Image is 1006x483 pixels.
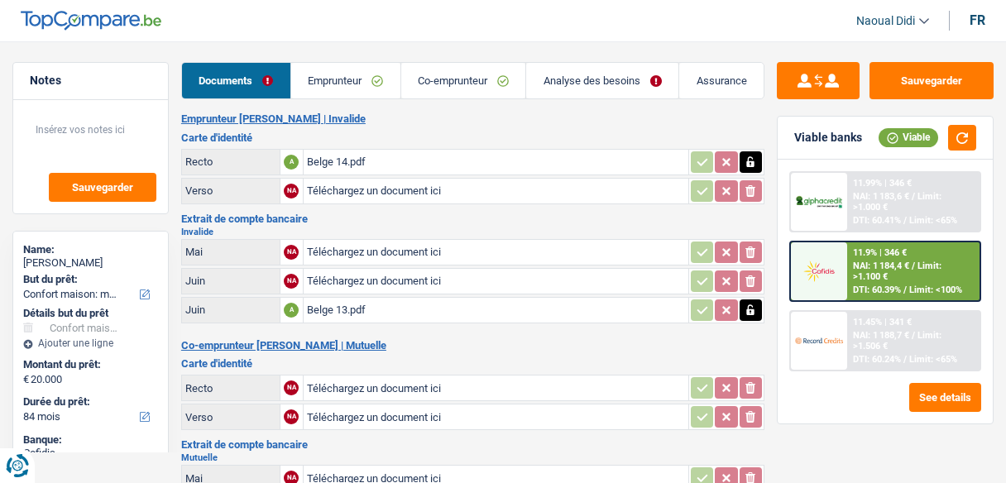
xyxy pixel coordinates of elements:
div: NA [284,184,299,198]
span: / [912,191,915,202]
h3: Carte d'identité [181,132,764,143]
div: Recto [185,382,276,395]
button: See details [909,383,981,412]
span: NAI: 1 183,6 € [853,191,909,202]
button: Sauvegarder [869,62,994,99]
div: Viable [879,128,938,146]
span: / [903,215,907,226]
span: / [912,261,915,271]
h2: Emprunteur [PERSON_NAME] | Invalide [181,112,764,126]
div: Détails but du prêt [23,307,158,320]
a: Naoual Didi [843,7,929,35]
h2: Co-emprunteur [PERSON_NAME] | Mutuelle [181,339,764,352]
span: Naoual Didi [856,14,915,28]
div: Mai [185,246,276,258]
div: Cofidis [23,447,158,460]
div: NA [284,409,299,424]
span: DTI: 60.24% [853,354,901,365]
a: Documents [182,63,290,98]
label: But du prêt: [23,273,155,286]
label: Montant du prêt: [23,358,155,371]
span: / [903,285,907,295]
img: TopCompare Logo [21,11,161,31]
button: Sauvegarder [49,173,156,202]
div: Juin [185,275,276,287]
div: Name: [23,243,158,256]
div: NA [284,245,299,260]
h2: Invalide [181,227,764,237]
span: Limit: <65% [909,215,957,226]
span: Limit: >1.000 € [853,191,941,213]
div: A [284,303,299,318]
div: Belge 14.pdf [307,150,685,175]
div: A [284,155,299,170]
h3: Carte d'identité [181,358,764,369]
div: Banque: [23,433,158,447]
div: NA [284,274,299,289]
img: Cofidis [795,259,843,283]
span: DTI: 60.41% [853,215,901,226]
span: Limit: >1.100 € [853,261,941,282]
div: NA [284,380,299,395]
span: € [23,373,29,386]
span: / [912,330,915,341]
a: Analyse des besoins [526,63,678,98]
div: [PERSON_NAME] [23,256,158,270]
span: NAI: 1 184,4 € [853,261,909,271]
div: fr [970,12,985,28]
div: Viable banks [794,131,862,145]
h3: Extrait de compte bancaire [181,213,764,224]
div: Belge 13.pdf [307,298,685,323]
a: Co-emprunteur [401,63,526,98]
div: 11.99% | 346 € [853,178,912,189]
label: Durée du prêt: [23,395,155,409]
span: DTI: 60.39% [853,285,901,295]
div: Ajouter une ligne [23,337,158,349]
h3: Extrait de compte bancaire [181,439,764,450]
a: Assurance [679,63,764,98]
h5: Notes [30,74,151,88]
div: Verso [185,411,276,423]
div: Juin [185,304,276,316]
div: 11.45% | 341 € [853,317,912,328]
h2: Mutuelle [181,453,764,462]
span: NAI: 1 188,7 € [853,330,909,341]
span: Sauvegarder [72,182,133,193]
div: 11.9% | 346 € [853,247,907,258]
a: Emprunteur [291,63,400,98]
img: Record Credits [795,328,843,352]
div: Verso [185,184,276,197]
span: Limit: >1.506 € [853,330,941,351]
span: / [903,354,907,365]
span: Limit: <65% [909,354,957,365]
span: Limit: <100% [909,285,962,295]
img: AlphaCredit [795,194,843,209]
div: Recto [185,155,276,168]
